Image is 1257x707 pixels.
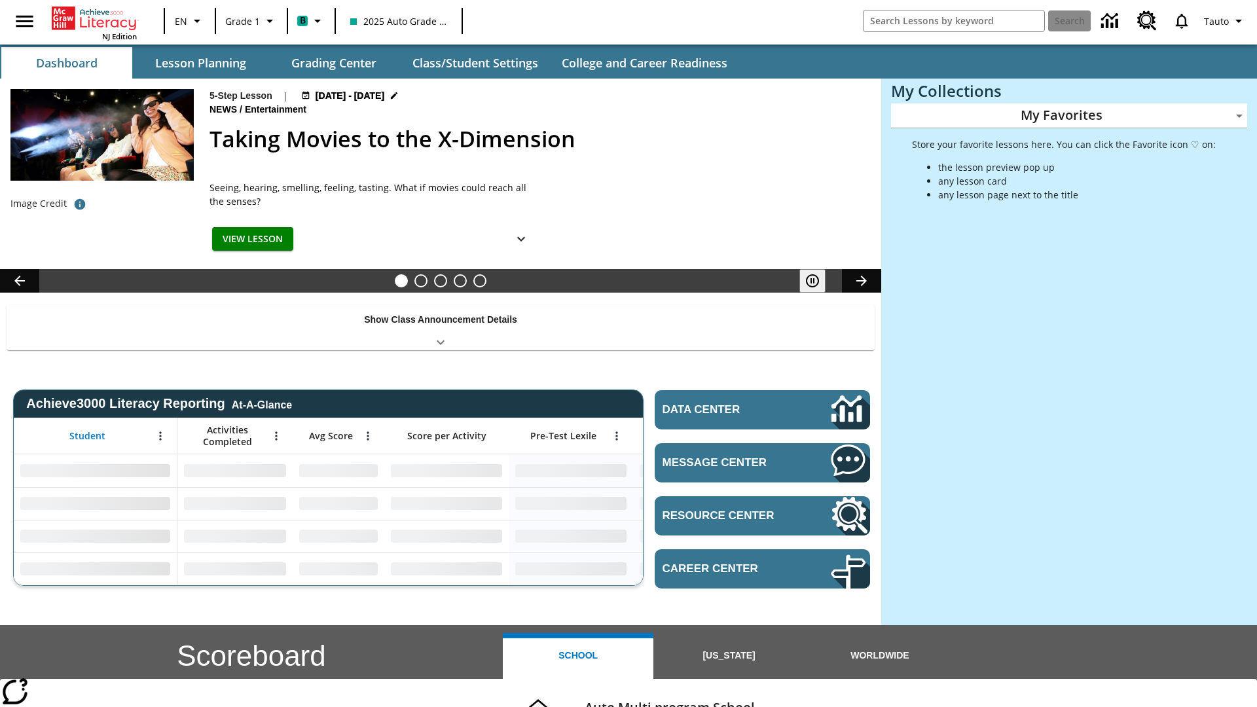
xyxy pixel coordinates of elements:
button: Lesson carousel, Next [842,269,881,293]
span: Career Center [663,562,792,575]
a: Message Center [655,443,870,482]
button: Grade: Grade 1, Select a grade [220,9,283,33]
p: Image Credit [10,197,67,210]
div: No Data, [177,520,293,553]
button: Slide 3 Cars of the Future? [434,274,447,287]
button: Open Menu [151,426,170,446]
button: Open Menu [358,426,378,446]
div: No Data, [177,553,293,585]
div: No Data, [293,520,384,553]
h3: My Collections [891,82,1247,100]
button: School [503,633,653,679]
span: News [209,103,240,117]
span: Avg Score [309,430,353,442]
div: No Data, [177,487,293,520]
button: Slide 5 Career Lesson [473,274,486,287]
button: Open side menu [5,2,44,41]
span: NJ Edition [102,31,137,41]
a: Resource Center, Will open in new tab [1129,3,1165,39]
button: Class/Student Settings [402,47,549,79]
span: Message Center [663,456,792,469]
button: Grading Center [268,47,399,79]
span: Score per Activity [407,430,486,442]
li: the lesson preview pop up [938,160,1216,174]
div: No Data, [293,454,384,487]
p: Show Class Announcement Details [364,313,517,327]
button: Slide 1 Taking Movies to the X-Dimension [395,274,408,287]
button: Boost Class color is teal. Change class color [292,9,331,33]
div: My Favorites [891,103,1247,128]
button: Dashboard [1,47,132,79]
div: Seeing, hearing, smelling, feeling, tasting. What if movies could reach all the senses? [209,181,537,208]
span: Data Center [663,403,786,416]
button: Show Details [508,227,534,251]
button: Photo credit: Photo by The Asahi Shimbun via Getty Images [67,192,93,216]
button: Slide 2 Do You Want Fries With That? [414,274,428,287]
a: Resource Center, Will open in new tab [655,496,870,535]
span: EN [175,14,187,28]
div: At-A-Glance [232,397,292,411]
span: / [240,104,242,115]
button: Profile/Settings [1199,9,1252,33]
span: Achieve3000 Literacy Reporting [26,396,292,411]
div: No Data, [177,454,293,487]
span: 2025 Auto Grade 1 A [350,14,447,28]
span: | [283,89,288,103]
span: Pre-Test Lexile [530,430,596,442]
button: Lesson Planning [135,47,266,79]
div: Show Class Announcement Details [7,305,875,350]
span: B [300,12,306,29]
span: Entertainment [245,103,309,117]
a: Notifications [1165,4,1199,38]
p: 5-Step Lesson [209,89,272,103]
span: Student [69,430,105,442]
h2: Taking Movies to the X-Dimension [209,122,865,156]
div: Home [52,4,137,41]
div: Pause [799,269,839,293]
div: No Data, [293,487,384,520]
a: Career Center [655,549,870,589]
p: Store your favorite lessons here. You can click the Favorite icon ♡ on: [912,137,1216,151]
button: Aug 18 - Aug 24 Choose Dates [299,89,402,103]
img: Panel in front of the seats sprays water mist to the happy audience at a 4DX-equipped theater. [10,89,194,181]
span: Grade 1 [225,14,260,28]
input: search field [864,10,1044,31]
button: Language: EN, Select a language [169,9,211,33]
li: any lesson page next to the title [938,188,1216,202]
div: No Data, [633,553,757,585]
button: [US_STATE] [653,633,804,679]
button: Worldwide [805,633,955,679]
a: Data Center [1093,3,1129,39]
div: No Data, [633,487,757,520]
span: [DATE] - [DATE] [316,89,384,103]
div: No Data, [633,520,757,553]
button: Open Menu [607,426,627,446]
span: Tauto [1204,14,1229,28]
span: Resource Center [663,509,792,522]
button: View Lesson [212,227,293,251]
button: Open Menu [266,426,286,446]
div: No Data, [633,454,757,487]
button: College and Career Readiness [551,47,738,79]
button: Slide 4 Pre-release lesson [454,274,467,287]
a: Home [52,5,137,31]
div: No Data, [293,553,384,585]
span: Activities Completed [184,424,270,448]
button: Pause [799,269,826,293]
a: Data Center [655,390,870,429]
li: any lesson card [938,174,1216,188]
